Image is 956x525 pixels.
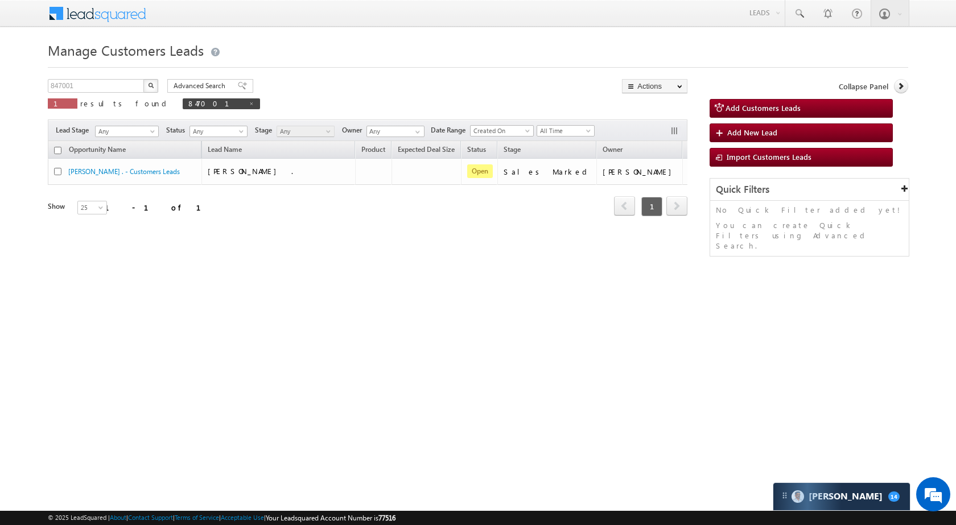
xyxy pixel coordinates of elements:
a: [PERSON_NAME] . - Customers Leads [68,167,180,176]
button: Actions [622,79,687,93]
span: Lead Name [202,143,248,158]
input: Check all records [54,147,61,154]
span: Actions [683,143,717,158]
span: Collapse Panel [839,81,888,92]
a: 25 [77,201,107,214]
span: Your Leadsquared Account Number is [266,514,395,522]
a: Contact Support [128,514,173,521]
a: next [666,197,687,216]
a: About [110,514,126,521]
div: 1 - 1 of 1 [105,201,215,214]
span: 14 [888,491,900,502]
span: Advanced Search [174,81,229,91]
span: Owner [603,145,623,154]
span: Stage [255,125,277,135]
a: Any [95,126,159,137]
div: [PERSON_NAME] [603,167,677,177]
span: 1 [641,197,662,216]
span: Manage Customers Leads [48,41,204,59]
a: Show All Items [409,126,423,138]
img: Search [148,82,154,88]
span: All Time [537,126,591,136]
span: Open [467,164,493,178]
span: Owner [342,125,366,135]
a: Expected Deal Size [392,143,460,158]
span: Add New Lead [727,127,777,137]
span: Any [96,126,155,137]
span: Expected Deal Size [398,145,455,154]
a: Acceptable Use [221,514,264,521]
span: Created On [471,126,530,136]
a: prev [614,197,635,216]
div: Show [48,201,68,212]
span: © 2025 LeadSquared | | | | | [48,512,395,523]
span: Any [277,126,331,137]
div: carter-dragCarter[PERSON_NAME]14 [773,482,910,511]
span: [PERSON_NAME] . [208,166,293,176]
span: Import Customers Leads [727,152,811,162]
a: All Time [537,125,595,137]
span: next [666,196,687,216]
a: Stage [498,143,526,158]
span: Lead Stage [56,125,93,135]
span: Status [166,125,189,135]
a: Created On [470,125,534,137]
span: prev [614,196,635,216]
input: Type to Search [366,126,425,137]
span: 847001 [188,98,243,108]
span: Date Range [431,125,470,135]
span: 1 [53,98,72,108]
span: Any [190,126,244,137]
a: Terms of Service [175,514,219,521]
a: Status [461,143,492,158]
div: Quick Filters [710,179,909,201]
a: Any [277,126,335,137]
p: No Quick Filter added yet! [716,205,903,215]
span: results found [80,98,171,108]
span: 77516 [378,514,395,522]
span: Product [361,145,385,154]
div: Sales Marked [504,167,591,177]
img: carter-drag [780,491,789,500]
a: Opportunity Name [63,143,131,158]
span: 25 [78,202,108,213]
span: Add Customers Leads [726,103,801,113]
span: Opportunity Name [69,145,126,154]
span: Stage [504,145,521,154]
a: Any [189,126,248,137]
p: You can create Quick Filters using Advanced Search. [716,220,903,251]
